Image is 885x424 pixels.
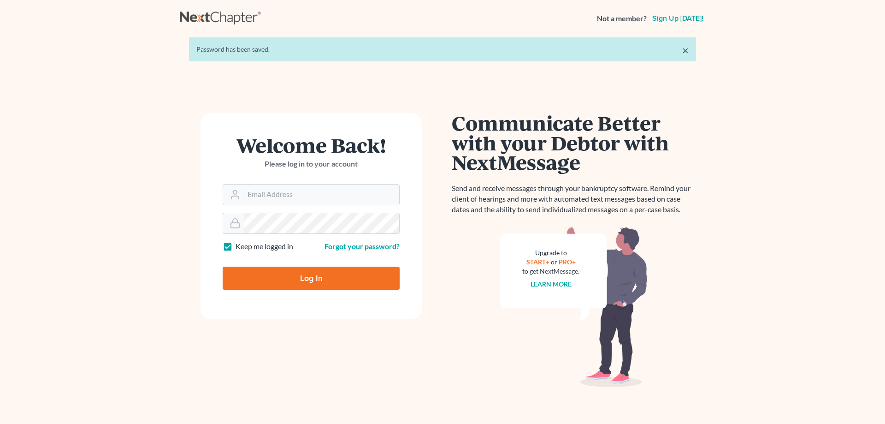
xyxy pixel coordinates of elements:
p: Send and receive messages through your bankruptcy software. Remind your client of hearings and mo... [452,183,696,215]
a: Learn more [531,280,572,288]
span: or [551,258,557,266]
input: Log In [223,267,400,290]
input: Email Address [244,185,399,205]
a: START+ [526,258,549,266]
h1: Communicate Better with your Debtor with NextMessage [452,113,696,172]
div: Upgrade to [522,248,579,257]
div: Password has been saved. [196,45,689,54]
a: × [682,45,689,56]
a: Forgot your password? [324,242,400,251]
strong: Not a member? [597,13,647,24]
label: Keep me logged in [236,241,293,252]
a: Sign up [DATE]! [650,15,705,22]
img: nextmessage_bg-59042aed3d76b12b5cd301f8e5b87938c9018125f34e5fa2b7a6b67550977c72.svg [500,226,648,388]
div: to get NextMessage. [522,267,579,276]
p: Please log in to your account [223,159,400,169]
a: PRO+ [559,258,576,266]
h1: Welcome Back! [223,135,400,155]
